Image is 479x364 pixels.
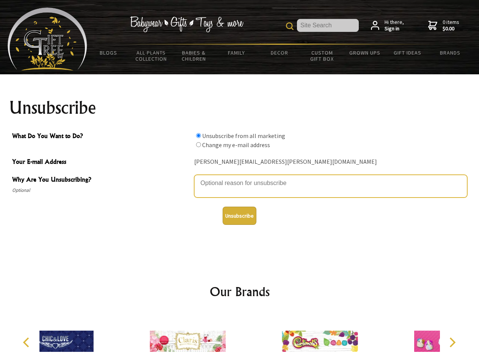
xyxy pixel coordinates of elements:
textarea: Why Are You Unsubscribing? [194,175,467,198]
img: product search [286,22,294,30]
span: 0 items [443,19,459,32]
button: Previous [19,334,36,351]
span: Your E-mail Address [12,157,190,168]
button: Next [444,334,460,351]
a: Decor [258,45,301,61]
input: Site Search [297,19,359,32]
span: Optional [12,186,190,195]
div: [PERSON_NAME][EMAIL_ADDRESS][PERSON_NAME][DOMAIN_NAME] [194,156,467,168]
button: Unsubscribe [223,207,256,225]
a: All Plants Collection [130,45,173,67]
a: Babies & Children [173,45,215,67]
a: 0 items$0.00 [428,19,459,32]
span: Why Are You Unsubscribing? [12,175,190,186]
a: Gift Ideas [386,45,429,61]
label: Unsubscribe from all marketing [202,132,285,140]
input: What Do You Want to Do? [196,133,201,138]
strong: Sign in [385,25,404,32]
a: Hi there,Sign in [371,19,404,32]
a: Grown Ups [343,45,386,61]
h2: Our Brands [15,282,464,301]
input: What Do You Want to Do? [196,142,201,147]
a: Family [215,45,258,61]
a: Brands [429,45,472,61]
a: Custom Gift Box [301,45,344,67]
img: Babyware - Gifts - Toys and more... [8,8,87,71]
a: BLOGS [87,45,130,61]
span: Hi there, [385,19,404,32]
label: Change my e-mail address [202,141,270,149]
span: What Do You Want to Do? [12,131,190,142]
h1: Unsubscribe [9,99,470,117]
img: Babywear - Gifts - Toys & more [130,16,243,32]
strong: $0.00 [443,25,459,32]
